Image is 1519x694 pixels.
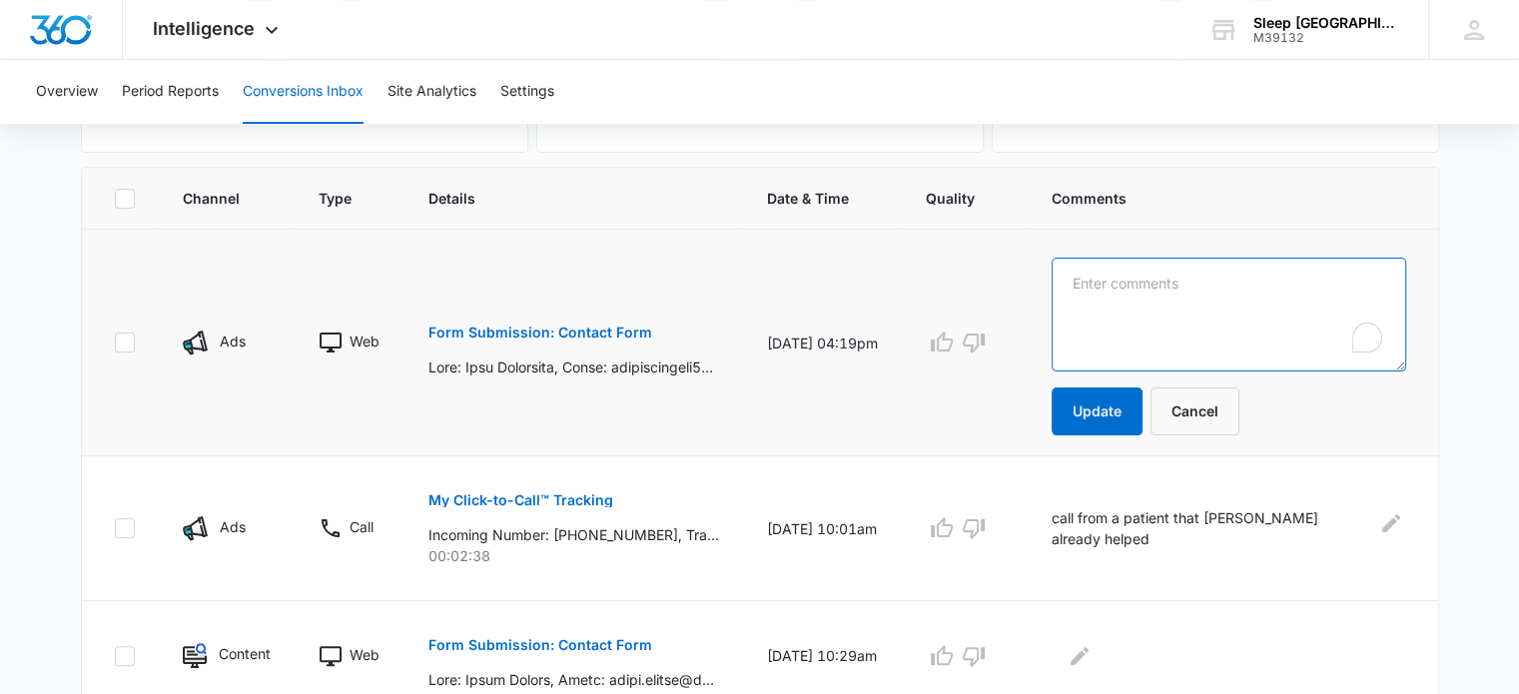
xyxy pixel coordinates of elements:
[743,456,902,601] td: [DATE] 10:01am
[183,188,242,209] span: Channel
[387,60,476,124] button: Site Analytics
[350,644,380,665] p: Web
[1253,31,1399,45] div: account id
[428,493,613,507] p: My Click-to-Call™ Tracking
[926,188,975,209] span: Quality
[428,524,719,545] p: Incoming Number: [PHONE_NUMBER], Tracking Number: [PHONE_NUMBER], Ring To: [PHONE_NUMBER], Caller...
[743,230,902,456] td: [DATE] 04:19pm
[122,60,219,124] button: Period Reports
[1052,507,1365,549] p: call from a patient that [PERSON_NAME] already helped
[350,331,380,351] p: Web
[428,326,652,340] p: Form Submission: Contact Form
[1052,188,1377,209] span: Comments
[500,60,554,124] button: Settings
[767,188,849,209] span: Date & Time
[428,621,652,669] button: Form Submission: Contact Form
[220,331,246,351] p: Ads
[428,669,719,690] p: Lore: Ipsum Dolors, Ametc: adipi.elitse@doeiu.tem, Incid: 867-854-5023, Utl etd m ali enimadm?: V...
[428,309,652,356] button: Form Submission: Contact Form
[1377,507,1405,539] button: Edit Comments
[1150,387,1239,435] button: Cancel
[428,188,690,209] span: Details
[36,60,98,124] button: Overview
[319,188,352,209] span: Type
[350,516,374,537] p: Call
[1253,15,1399,31] div: account name
[1052,258,1406,371] textarea: To enrich screen reader interactions, please activate Accessibility in Grammarly extension settings
[153,18,255,39] span: Intelligence
[219,643,271,664] p: Content
[243,60,364,124] button: Conversions Inbox
[428,545,719,566] p: 00:02:38
[428,476,613,524] button: My Click-to-Call™ Tracking
[1052,387,1142,435] button: Update
[1064,640,1096,672] button: Edit Comments
[428,638,652,652] p: Form Submission: Contact Form
[428,356,719,377] p: Lore: Ipsu Dolorsita, Conse: adipiscingeli55@seddo.eiu, Tempo: 5229447608, Inc utl e dol magnaal?...
[220,516,246,537] p: Ads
